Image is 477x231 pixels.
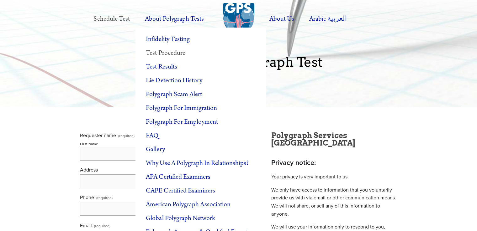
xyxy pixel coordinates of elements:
a: Infidelity Testing [135,33,266,46]
a: CAPE Certified Examiners [135,184,266,198]
p: We only have access to information that you voluntarily provide us with via email or other commun... [271,186,397,218]
div: First Name [80,141,98,146]
a: Why Use a Polygraph in Relationships? [135,157,266,170]
h3: Privacy notice: [271,157,397,168]
p: Your privacy is very important to us. [271,173,397,181]
a: Polygraph for Employment [135,115,266,129]
span: Phone [80,194,94,201]
span: Address [80,166,98,173]
a: Polygraph for Immigration [135,101,266,115]
label: About Us [262,10,301,28]
span: Email [80,222,92,229]
a: Lie Detection History [135,74,266,88]
a: Test Procedure [135,46,266,60]
strong: Polygraph Services [GEOGRAPHIC_DATA] [271,131,355,147]
span: Requester name [80,132,116,139]
a: APA Certified Examiners [135,170,266,184]
a: FAQ [135,129,266,143]
a: American Polygraph Association [135,198,266,212]
label: Arabic العربية [302,10,353,28]
a: Test Results [135,60,266,74]
span: (required) [118,134,135,138]
img: Global Polygraph & Security [223,3,254,34]
p: Schedule a Polygraph Test [80,55,397,69]
a: Global Polygraph Network [135,212,266,225]
span: (required) [94,221,110,230]
span: (required) [96,196,113,200]
a: Schedule Test [87,10,136,28]
a: Gallery [135,143,266,157]
a: Polygraph Scam Alert [135,88,266,101]
label: About Polygraph Tests [138,10,211,28]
